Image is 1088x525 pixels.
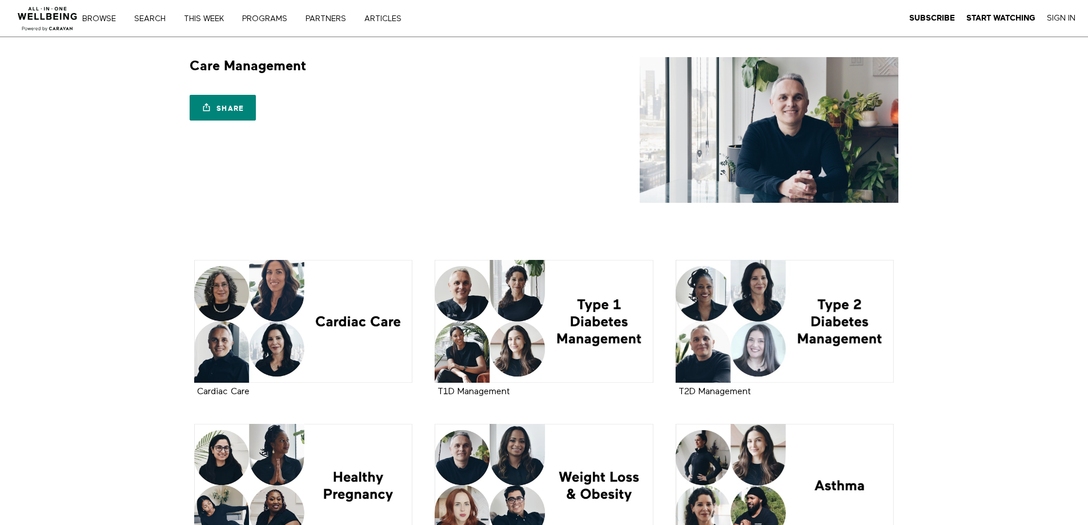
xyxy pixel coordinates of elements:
img: Care Management [640,57,898,203]
strong: Start Watching [966,14,1035,22]
a: ARTICLES [360,15,413,23]
a: Cardiac Care [194,260,413,383]
a: Subscribe [909,13,955,23]
a: T1D Management [437,387,510,396]
nav: Primary [90,13,425,24]
a: THIS WEEK [180,15,236,23]
a: PARTNERS [302,15,358,23]
a: T2D Management [676,260,894,383]
a: Start Watching [966,13,1035,23]
a: Search [130,15,178,23]
a: Browse [78,15,128,23]
a: T1D Management [435,260,653,383]
a: Share [190,95,256,121]
a: Cardiac Care [197,387,250,396]
strong: Subscribe [909,14,955,22]
a: PROGRAMS [238,15,299,23]
a: Sign In [1047,13,1075,23]
a: T2D Management [679,387,751,396]
h1: Care Management [190,57,306,75]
